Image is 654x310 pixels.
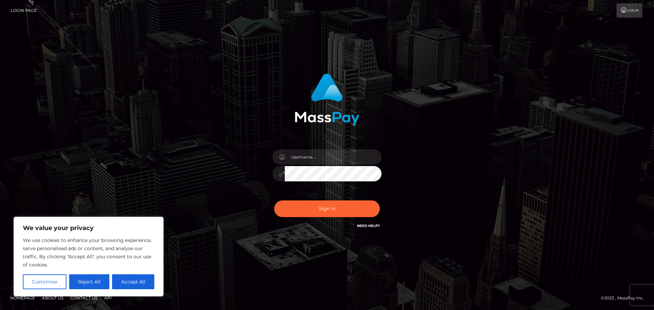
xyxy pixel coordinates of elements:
[11,3,37,18] a: Login Page
[112,274,154,289] button: Accept All
[23,236,154,269] p: We use cookies to enhance your browsing experience, serve personalised ads or content, and analys...
[285,149,381,165] input: Username...
[601,294,649,302] div: © 2025 , MassPay Inc.
[23,224,154,232] p: We value your privacy
[67,293,100,303] a: Contact Us
[295,74,359,126] img: MassPay Login
[357,224,380,228] a: Need Help?
[7,293,38,303] a: Homepage
[102,293,114,303] a: API
[617,3,642,18] a: Login
[23,274,66,289] button: Customise
[274,200,380,217] button: Sign in
[14,217,163,296] div: We value your privacy
[69,274,110,289] button: Reject All
[39,293,66,303] a: About Us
